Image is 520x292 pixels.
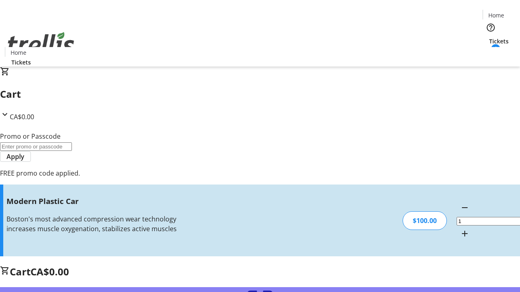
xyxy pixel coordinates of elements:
span: Home [488,11,504,19]
button: Decrement by one [457,200,473,216]
a: Home [5,48,31,57]
span: Home [11,48,26,57]
h3: Modern Plastic Car [6,195,184,207]
button: Help [483,19,499,36]
a: Home [483,11,509,19]
button: Cart [483,45,499,62]
div: Boston's most advanced compression wear technology increases muscle oxygenation, stabilizes activ... [6,214,184,234]
div: $100.00 [403,211,447,230]
a: Tickets [483,37,515,45]
span: Tickets [489,37,509,45]
span: CA$0.00 [30,265,69,278]
span: Tickets [11,58,31,67]
span: Apply [6,152,24,161]
a: Tickets [5,58,37,67]
button: Increment by one [457,225,473,242]
span: CA$0.00 [10,112,34,121]
img: Orient E2E Organization yz4uE5cYhF's Logo [5,23,77,64]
